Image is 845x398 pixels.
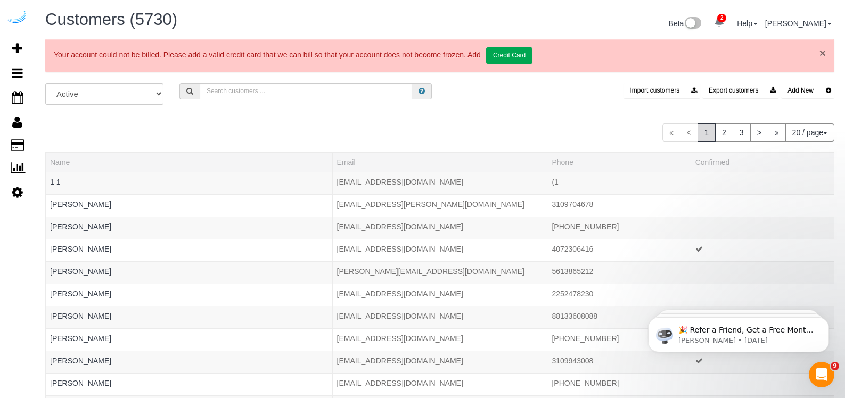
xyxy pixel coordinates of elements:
a: Help [737,19,758,28]
td: Confirmed [691,373,834,395]
a: Credit Card [486,47,532,64]
a: [PERSON_NAME] [50,356,111,365]
div: Tags [50,366,328,369]
td: Confirmed [691,217,834,239]
p: Message from Ellie, sent 4d ago [46,41,184,51]
td: Phone [547,306,691,328]
span: 🎉 Refer a Friend, Get a Free Month! 🎉 Love Automaid? Share the love! When you refer a friend who ... [46,31,182,145]
a: 1 1 [50,178,60,186]
span: 2 [717,14,726,22]
a: [PERSON_NAME] [50,289,111,298]
span: 1 [698,123,716,142]
td: Email [332,328,547,351]
iframe: Intercom live chat [809,362,834,387]
a: [PERSON_NAME] [50,312,111,320]
td: Phone [547,239,691,261]
a: > [750,123,768,142]
span: « [662,123,680,142]
nav: Pagination navigation [662,123,834,142]
td: Name [46,284,333,306]
a: [PERSON_NAME] [50,379,111,387]
div: Tags [50,344,328,346]
td: Name [46,172,333,194]
button: Add New [781,83,834,98]
iframe: Intercom notifications message [632,295,845,369]
a: [PERSON_NAME] [50,222,111,231]
span: 9 [831,362,839,370]
input: Search customers ... [200,83,412,99]
td: Phone [547,261,691,284]
td: Phone [547,217,691,239]
td: Confirmed [691,194,834,217]
a: 2 [709,11,729,34]
td: Email [332,261,547,284]
td: Name [46,373,333,395]
td: Name [46,239,333,261]
a: Beta [669,19,702,28]
td: Email [332,373,547,395]
th: Name [46,152,333,172]
a: 3 [733,123,751,142]
td: Phone [547,328,691,351]
td: Email [332,284,547,306]
span: < [680,123,698,142]
div: Tags [50,254,328,257]
div: Tags [50,210,328,212]
a: [PERSON_NAME] [50,334,111,343]
div: Tags [50,232,328,235]
td: Name [46,194,333,217]
div: Tags [50,299,328,302]
a: [PERSON_NAME] [50,267,111,276]
td: Name [46,261,333,284]
td: Confirmed [691,239,834,261]
td: Email [332,239,547,261]
td: Phone [547,351,691,373]
img: New interface [684,17,701,31]
td: Phone [547,194,691,217]
th: Confirmed [691,152,834,172]
a: × [819,47,826,59]
td: Phone [547,284,691,306]
a: [PERSON_NAME] [50,200,111,209]
td: Email [332,194,547,217]
td: Email [332,217,547,239]
button: 20 / page [785,123,834,142]
a: [PERSON_NAME] [765,19,832,28]
td: Name [46,217,333,239]
button: Import customers [624,83,700,98]
button: Export customers [702,83,779,98]
td: Email [332,306,547,328]
td: Confirmed [691,172,834,194]
span: Your account could not be billed. Please add a valid credit card that we can bill so that your ac... [54,51,532,59]
span: Customers (5730) [45,10,177,29]
td: Name [46,306,333,328]
th: Email [332,152,547,172]
td: Confirmed [691,284,834,306]
a: [PERSON_NAME] [50,245,111,253]
th: Phone [547,152,691,172]
div: Tags [50,187,328,190]
img: Automaid Logo [6,11,28,26]
td: Phone [547,172,691,194]
td: Email [332,351,547,373]
a: 2 [715,123,733,142]
div: Tags [50,321,328,324]
td: Email [332,172,547,194]
div: Tags [50,388,328,391]
a: » [768,123,786,142]
td: Confirmed [691,261,834,284]
div: Tags [50,277,328,279]
td: Name [46,328,333,351]
td: Phone [547,373,691,395]
td: Name [46,351,333,373]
